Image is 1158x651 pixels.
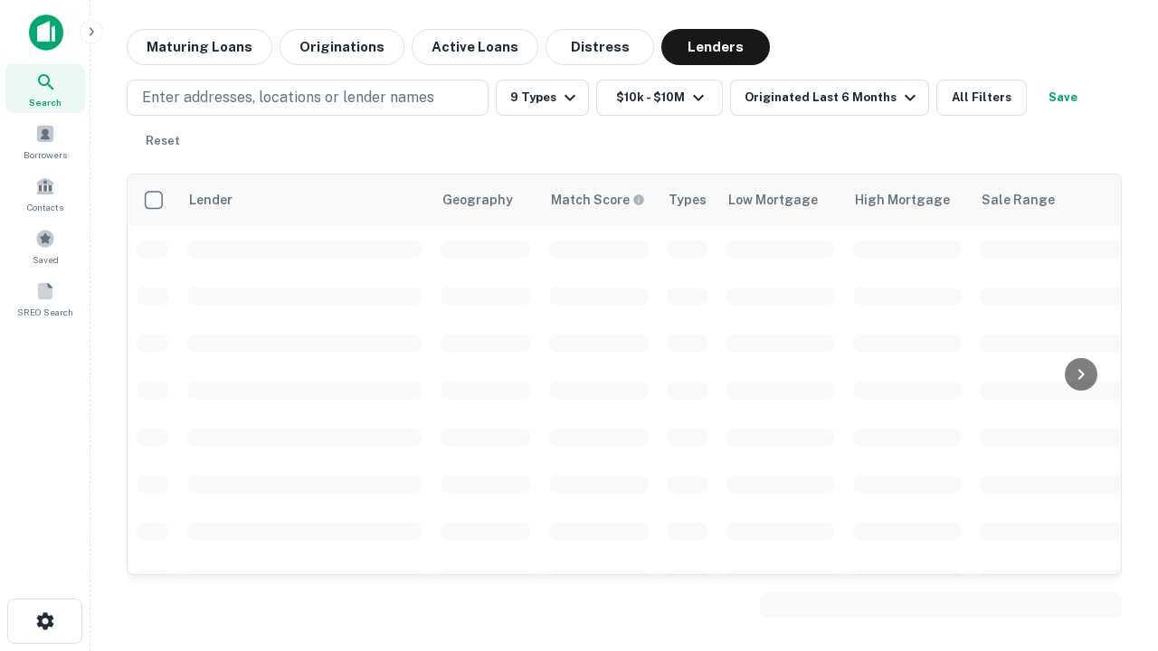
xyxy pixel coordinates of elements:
span: Search [29,95,62,109]
button: 9 Types [496,80,589,116]
span: Borrowers [24,147,67,162]
h6: Match Score [551,190,641,210]
div: Types [669,189,707,211]
th: Lender [178,175,432,225]
div: Low Mortgage [728,189,818,211]
a: Borrowers [5,117,85,165]
button: Save your search to get updates of matches that match your search criteria. [1034,80,1092,116]
button: Enter addresses, locations or lender names [127,80,489,116]
button: Originations [280,29,404,65]
span: Contacts [27,200,63,214]
a: Contacts [5,169,85,218]
th: Low Mortgage [717,175,844,225]
a: Saved [5,222,85,270]
th: Geography [432,175,540,225]
span: SREO Search [17,305,73,319]
button: Reset [134,123,192,159]
button: $10k - $10M [596,80,723,116]
div: High Mortgage [855,189,950,211]
div: Originated Last 6 Months [745,87,921,108]
button: Active Loans [412,29,538,65]
button: Lenders [661,29,770,65]
button: Maturing Loans [127,29,272,65]
img: capitalize-icon.png [29,14,63,51]
a: SREO Search [5,274,85,323]
span: Saved [33,252,59,267]
div: Capitalize uses an advanced AI algorithm to match your search with the best lender. The match sco... [551,190,645,210]
button: All Filters [936,80,1027,116]
div: Lender [189,189,233,211]
div: Geography [442,189,513,211]
iframe: Chat Widget [1068,448,1158,535]
th: High Mortgage [844,175,971,225]
p: Enter addresses, locations or lender names [142,87,434,108]
button: Originated Last 6 Months [730,80,929,116]
th: Sale Range [971,175,1134,225]
div: Sale Range [982,189,1055,211]
a: Search [5,64,85,113]
button: Distress [546,29,654,65]
th: Types [658,175,717,225]
th: Capitalize uses an advanced AI algorithm to match your search with the best lender. The match sco... [540,175,658,225]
